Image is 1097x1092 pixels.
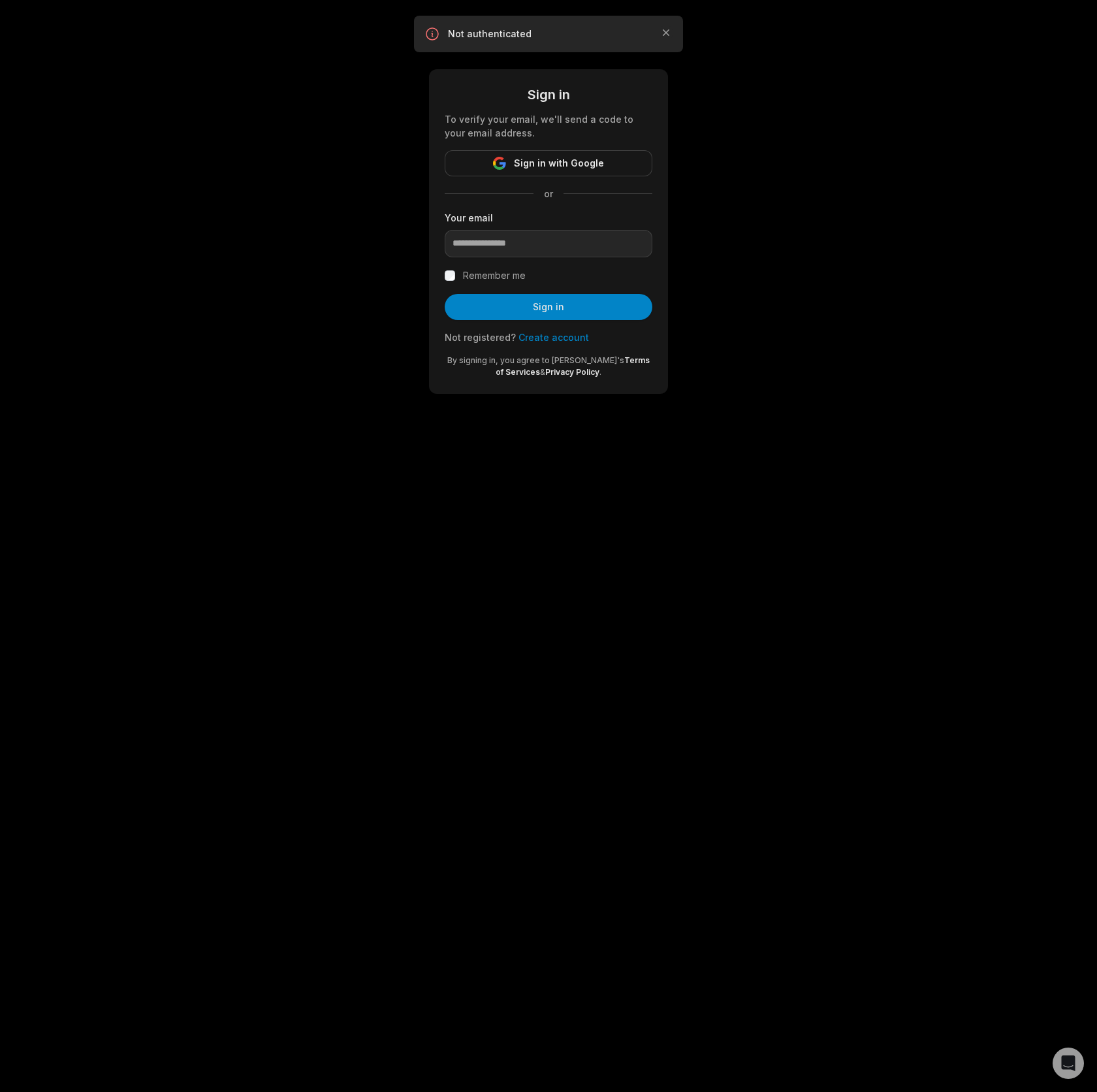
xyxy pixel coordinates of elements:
[445,211,652,225] label: Your email
[540,367,545,377] span: &
[533,187,564,201] span: or
[445,85,652,104] div: Sign in
[545,367,599,377] a: Privacy Policy
[445,112,652,140] div: To verify your email, we'll send a code to your email address.
[447,355,624,365] span: By signing in, you agree to [PERSON_NAME]'s
[445,294,652,320] button: Sign in
[514,155,604,171] span: Sign in with Google
[1053,1048,1084,1079] div: Open Intercom Messenger
[599,367,601,377] span: .
[496,355,650,377] a: Terms of Services
[518,332,589,343] a: Create account
[445,332,516,343] span: Not registered?
[463,268,526,283] label: Remember me
[448,27,649,40] p: Not authenticated
[445,150,652,176] button: Sign in with Google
